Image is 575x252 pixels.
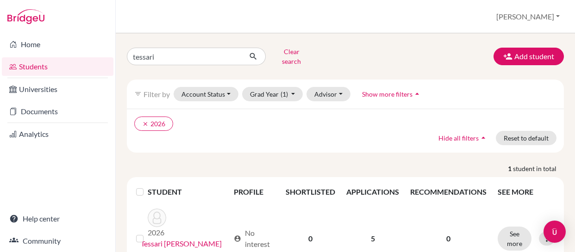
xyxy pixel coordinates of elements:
[142,121,149,127] i: clear
[234,235,241,242] span: account_circle
[127,48,242,65] input: Find student by name...
[148,181,228,203] th: STUDENT
[228,181,280,203] th: PROFILE
[7,9,44,24] img: Bridge-U
[266,44,317,68] button: Clear search
[2,125,113,143] a: Analytics
[412,89,422,98] i: arrow_drop_up
[496,131,556,145] button: Reset to default
[431,131,496,145] button: Hide all filtersarrow_drop_up
[134,117,173,131] button: clear2026
[234,227,275,250] div: No interest
[2,209,113,228] a: Help center
[405,181,492,203] th: RECOMMENDATIONS
[280,181,341,203] th: SHORTLISTED
[2,57,113,76] a: Students
[144,90,170,98] span: Filter by
[174,87,238,101] button: Account Status
[2,35,113,54] a: Home
[410,233,487,244] p: 0
[281,90,288,98] span: (1)
[148,227,166,238] p: 2026
[492,8,564,25] button: [PERSON_NAME]
[2,102,113,121] a: Documents
[2,232,113,250] a: Community
[242,87,303,101] button: Grad Year(1)
[148,209,166,227] img: Tessari Alfaro, Victoria
[494,48,564,65] button: Add student
[498,227,531,251] button: See more
[508,164,513,173] strong: 1
[438,134,479,142] span: Hide all filters
[2,80,113,98] a: Universities
[513,164,564,173] span: student in total
[544,221,566,243] div: Open Intercom Messenger
[306,87,350,101] button: Advisor
[341,181,405,203] th: APPLICATIONS
[492,181,560,203] th: SEE MORE
[134,90,142,98] i: filter_list
[354,87,430,101] button: Show more filtersarrow_drop_up
[479,133,488,142] i: arrow_drop_up
[362,90,412,98] span: Show more filters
